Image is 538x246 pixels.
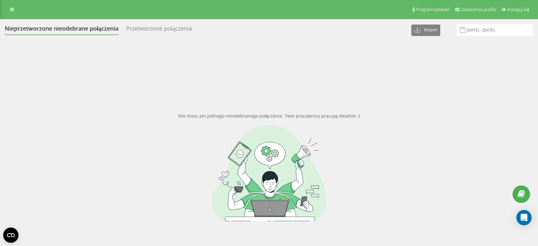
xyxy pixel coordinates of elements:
[507,7,529,12] span: Wyloguj się
[516,210,532,225] div: Open Intercom Messenger
[416,7,450,12] span: Program poleceń
[126,25,192,35] div: Przetworzone połączenia
[461,7,496,12] span: Ustawienia profilu
[5,25,118,35] div: Nieprzetworzone nieodebrane połączenia
[411,25,440,36] button: Eksport
[3,228,18,243] button: Open CMP widget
